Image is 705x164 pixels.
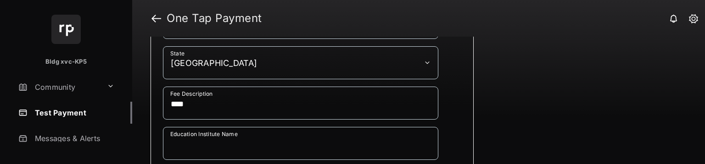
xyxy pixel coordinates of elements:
[15,76,103,98] a: Community
[51,15,81,44] img: svg+xml;base64,PHN2ZyB4bWxucz0iaHR0cDovL3d3dy53My5vcmcvMjAwMC9zdmciIHdpZHRoPSI2NCIgaGVpZ2h0PSI2NC...
[45,57,87,66] p: Bldg xvc-KP5
[15,127,132,149] a: Messages & Alerts
[167,13,262,24] strong: One Tap Payment
[15,102,132,124] a: Test Payment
